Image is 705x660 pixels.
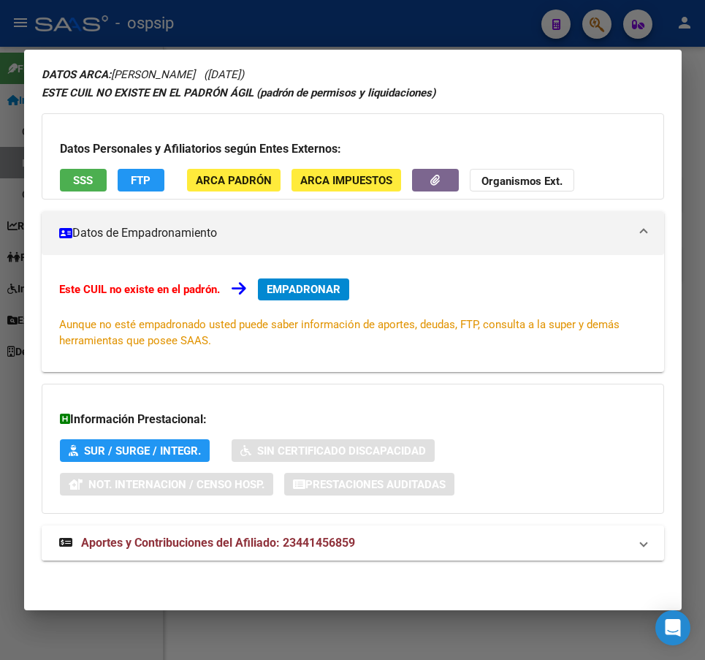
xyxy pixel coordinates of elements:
button: Sin Certificado Discapacidad [232,439,435,462]
strong: Organismos Ext. [481,175,563,188]
h3: Información Prestacional: [60,411,646,428]
span: Aportes y Contribuciones del Afiliado: 23441456859 [81,536,355,550]
span: Aunque no esté empadronado usted puede saber información de aportes, deudas, FTP, consulta a la s... [59,318,620,347]
span: Not. Internacion / Censo Hosp. [88,478,264,491]
span: ([DATE]) [204,68,244,81]
span: Prestaciones Auditadas [305,478,446,491]
button: SUR / SURGE / INTEGR. [60,439,210,462]
h3: Datos Personales y Afiliatorios según Entes Externos: [60,140,646,158]
button: EMPADRONAR [258,278,349,300]
button: Organismos Ext. [470,169,574,191]
button: ARCA Padrón [187,169,281,191]
strong: DATOS ARCA: [42,68,111,81]
mat-panel-title: Datos de Empadronamiento [59,224,629,242]
button: SSS [60,169,107,191]
span: FTP [131,174,150,187]
mat-expansion-panel-header: Aportes y Contribuciones del Afiliado: 23441456859 [42,526,664,561]
div: Datos de Empadronamiento [42,255,664,372]
mat-expansion-panel-header: Datos de Empadronamiento [42,211,664,255]
span: ARCA Padrón [196,174,272,187]
span: EMPADRONAR [267,283,340,296]
strong: ESTE CUIL NO EXISTE EN EL PADRÓN ÁGIL (padrón de permisos y liquidaciones) [42,86,435,99]
span: SSS [73,174,93,187]
button: FTP [118,169,164,191]
button: Not. Internacion / Censo Hosp. [60,473,273,496]
span: ARCA Impuestos [300,174,392,187]
button: Prestaciones Auditadas [284,473,454,496]
strong: Este CUIL no existe en el padrón. [59,283,220,296]
span: [PERSON_NAME] [42,68,195,81]
span: Sin Certificado Discapacidad [257,444,426,458]
div: Open Intercom Messenger [655,610,690,645]
span: SUR / SURGE / INTEGR. [84,444,201,458]
button: ARCA Impuestos [291,169,401,191]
